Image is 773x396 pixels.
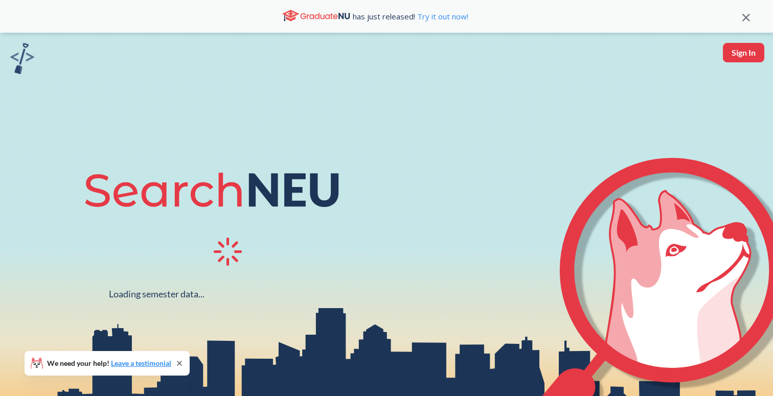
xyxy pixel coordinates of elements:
[353,11,468,22] span: has just released!
[415,11,468,21] a: Try it out now!
[111,359,171,367] a: Leave a testimonial
[47,360,171,367] span: We need your help!
[10,43,34,77] a: sandbox logo
[109,288,204,300] div: Loading semester data...
[10,43,34,74] img: sandbox logo
[723,43,764,62] button: Sign In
